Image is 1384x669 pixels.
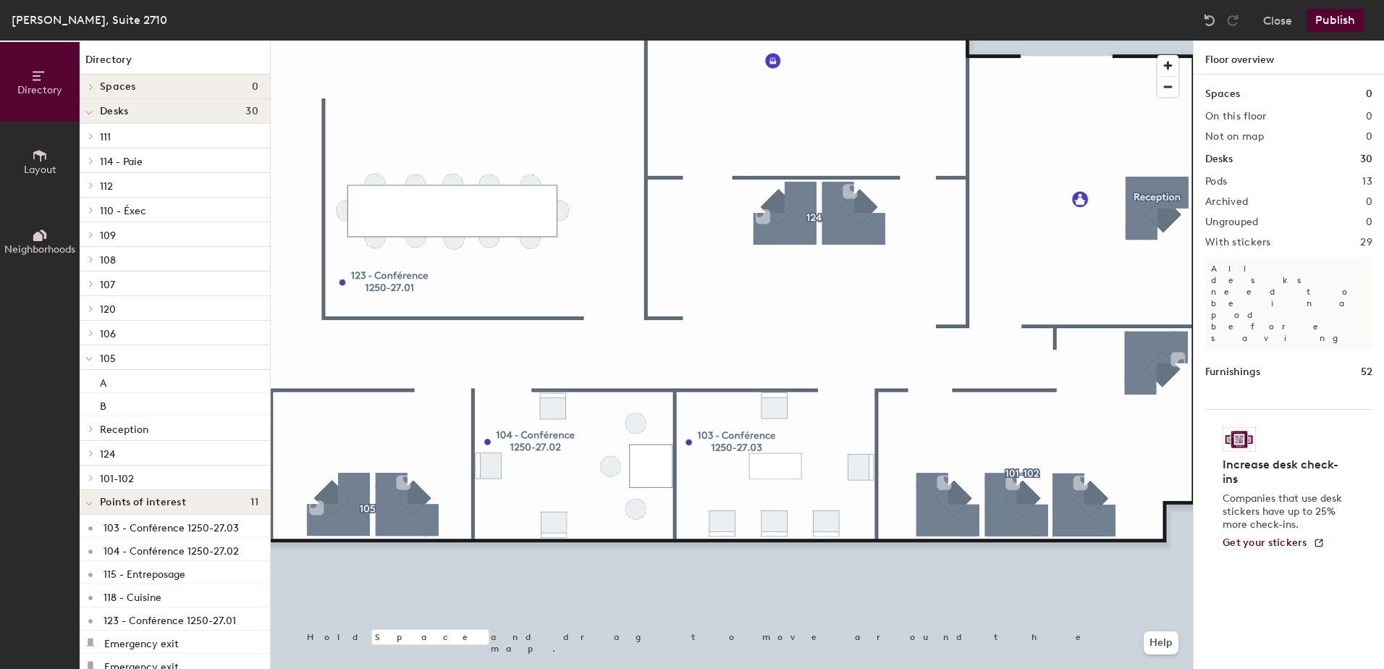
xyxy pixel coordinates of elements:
[100,328,116,340] span: 106
[100,373,106,390] p: A
[104,541,239,557] p: 104 - Conférence 1250-27.02
[100,424,148,436] span: Reception
[100,448,115,460] span: 124
[1202,13,1217,28] img: Undo
[1205,111,1267,122] h2: On this floor
[104,634,179,650] p: Emergency exit
[1366,86,1372,102] h1: 0
[100,497,186,508] span: Points of interest
[1194,41,1384,75] h1: Floor overview
[100,205,146,217] span: 110 - Éxec
[100,303,116,316] span: 120
[1223,458,1346,487] h4: Increase desk check-ins
[100,230,116,242] span: 109
[1205,196,1248,208] h2: Archived
[1205,151,1233,167] h1: Desks
[100,106,128,117] span: Desks
[1366,111,1372,122] h2: 0
[1361,364,1372,380] h1: 52
[1223,492,1346,531] p: Companies that use desk stickers have up to 25% more check-ins.
[1205,86,1240,102] h1: Spaces
[100,81,136,93] span: Spaces
[100,279,115,291] span: 107
[24,164,56,176] span: Layout
[1362,176,1372,188] h2: 13
[104,610,236,627] p: 123 - Conférence 1250-27.01
[100,180,113,193] span: 112
[1223,537,1307,549] span: Get your stickers
[100,353,116,365] span: 105
[1205,237,1271,248] h2: With stickers
[1366,216,1372,228] h2: 0
[104,564,185,581] p: 115 - Entreposage
[100,254,116,266] span: 108
[100,473,134,485] span: 101-102
[12,11,167,29] div: [PERSON_NAME], Suite 2710
[1205,257,1372,350] p: All desks need to be in a pod before saving
[1205,131,1264,143] h2: Not on map
[1205,364,1260,380] h1: Furnishings
[80,52,270,75] h1: Directory
[1205,176,1227,188] h2: Pods
[1366,196,1372,208] h2: 0
[104,587,161,604] p: 118 - Cuisine
[4,243,75,256] span: Neighborhoods
[1223,427,1256,452] img: Sticker logo
[1263,9,1292,32] button: Close
[100,131,111,143] span: 111
[100,156,143,168] span: 114 - Paie
[1366,131,1372,143] h2: 0
[1307,9,1364,32] button: Publish
[250,497,258,508] span: 11
[1360,151,1372,167] h1: 30
[100,396,106,413] p: B
[1205,216,1259,228] h2: Ungrouped
[1360,237,1372,248] h2: 29
[245,106,258,117] span: 30
[104,518,239,534] p: 103 - Conférence 1250-27.03
[252,81,258,93] span: 0
[1223,537,1325,550] a: Get your stickers
[1144,631,1178,655] button: Help
[1225,13,1240,28] img: Redo
[17,84,62,96] span: Directory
